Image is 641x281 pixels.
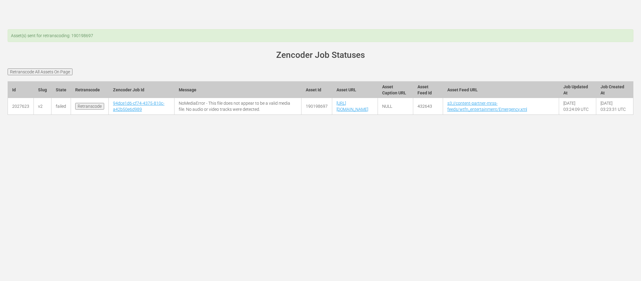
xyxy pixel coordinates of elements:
th: Job Created At [596,81,633,98]
th: Job Updated At [559,81,596,98]
th: Message [174,81,301,98]
th: Retranscode [71,81,109,98]
th: Asset Feed Id [413,81,443,98]
th: Id [8,81,34,98]
td: NoMediaError - This file does not appear to be a valid media file. No audio or video tracks were ... [174,98,301,115]
td: 432643 [413,98,443,115]
input: Retranscode [75,103,104,110]
td: 2027623 [8,98,34,115]
th: Asset URL [332,81,378,98]
h1: Zencoder Job Statuses [16,51,625,60]
td: 190198697 [301,98,332,115]
div: Asset(s) sent for retranscoding: 190198697 [8,29,633,42]
th: Asset Feed URL [443,81,559,98]
a: 94dce1d6-cf74-4375-810c-a42b50e6d989 [113,101,164,112]
th: Asset Caption URL [378,81,413,98]
td: v2 [34,98,51,115]
td: failed [51,98,71,115]
td: [DATE] 03:24:09 UTC [559,98,596,115]
td: NULL [378,98,413,115]
a: s3://content-partner-mrss-feeds/wtfn_entertainment/Emergency.xml [447,101,527,112]
th: Slug [34,81,51,98]
th: Zencoder Job Id [109,81,174,98]
td: [DATE] 03:23:31 UTC [596,98,633,115]
th: State [51,81,71,98]
a: [URL][DOMAIN_NAME] [336,101,368,112]
input: Retranscode All Assets On Page [8,68,72,75]
th: Asset Id [301,81,332,98]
